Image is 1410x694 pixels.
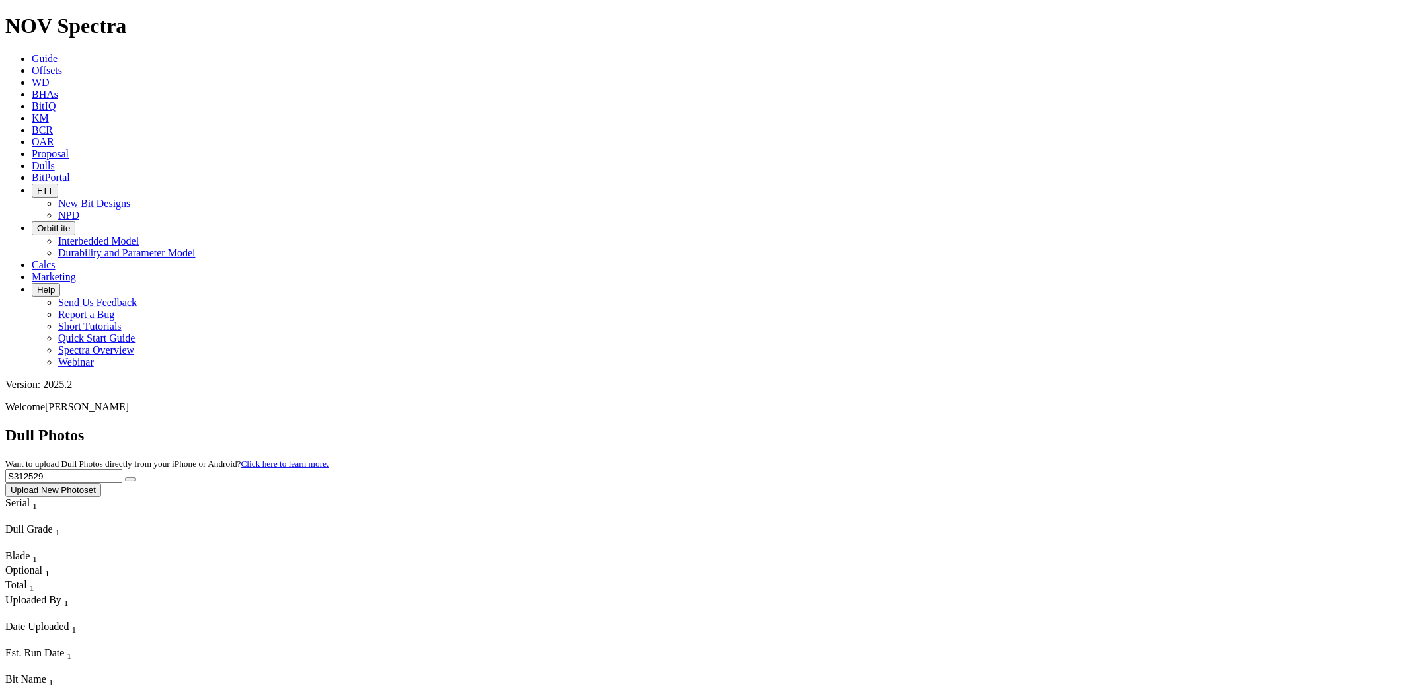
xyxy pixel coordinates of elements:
a: Dulls [32,160,55,171]
a: Offsets [32,65,62,76]
sub: 1 [45,568,50,578]
div: Blade Sort None [5,550,52,564]
span: Date Uploaded [5,621,69,632]
a: Proposal [32,148,69,159]
span: Sort None [49,674,54,685]
div: Column Menu [5,662,98,674]
sub: 1 [32,501,37,511]
div: Sort None [5,523,98,550]
div: Sort None [5,621,104,647]
span: Sort None [56,523,60,535]
a: BitPortal [32,172,70,183]
div: Sort None [5,564,52,579]
h2: Dull Photos [5,426,1405,444]
div: Serial Sort None [5,497,61,512]
div: Uploaded By Sort None [5,594,158,609]
div: Sort None [5,497,61,523]
span: Bit Name [5,674,46,685]
h1: NOV Spectra [5,14,1405,38]
span: Sort None [45,564,50,576]
a: Marketing [32,271,76,282]
span: Sort None [32,550,37,561]
span: Optional [5,564,42,576]
div: Sort None [5,579,52,594]
small: Want to upload Dull Photos directly from your iPhone or Android? [5,459,329,469]
span: Help [37,285,55,295]
div: Total Sort None [5,579,52,594]
div: Version: 2025.2 [5,379,1405,391]
span: Sort None [67,647,71,658]
sub: 1 [56,527,60,537]
a: OAR [32,136,54,147]
a: WD [32,77,50,88]
span: FTT [37,186,53,196]
button: OrbitLite [32,221,75,235]
span: Sort None [32,497,37,508]
p: Welcome [5,401,1405,413]
div: Column Menu [5,512,61,523]
span: Sort None [71,621,76,632]
a: KM [32,112,49,124]
a: BitIQ [32,100,56,112]
a: Webinar [58,356,94,367]
div: Column Menu [5,609,158,621]
span: Blade [5,550,30,561]
a: Durability and Parameter Model [58,247,196,258]
span: Serial [5,497,30,508]
div: Est. Run Date Sort None [5,647,98,662]
div: Sort None [5,647,98,674]
div: Sort None [5,550,52,564]
a: Short Tutorials [58,321,122,332]
span: Sort None [64,594,69,605]
div: Sort None [5,594,158,621]
span: Dull Grade [5,523,53,535]
input: Search Serial Number [5,469,122,483]
div: Dull Grade Sort None [5,523,98,538]
a: Guide [32,53,58,64]
a: BHAs [32,89,58,100]
a: Click here to learn more. [241,459,329,469]
a: Calcs [32,259,56,270]
a: Send Us Feedback [58,297,137,308]
span: Sort None [30,579,34,590]
button: Upload New Photoset [5,483,101,497]
sub: 1 [49,677,54,687]
a: Interbedded Model [58,235,139,247]
a: Quick Start Guide [58,332,135,344]
button: FTT [32,184,58,198]
a: Spectra Overview [58,344,134,356]
a: New Bit Designs [58,198,130,209]
span: Est. Run Date [5,647,64,658]
a: Report a Bug [58,309,114,320]
div: Bit Name Sort None [5,674,159,688]
div: Optional Sort None [5,564,52,579]
sub: 1 [71,625,76,635]
div: Date Uploaded Sort None [5,621,104,635]
div: Column Menu [5,538,98,550]
sub: 1 [67,651,71,661]
div: Column Menu [5,635,104,647]
button: Help [32,283,60,297]
sub: 1 [32,554,37,564]
span: OrbitLite [37,223,70,233]
span: Total [5,579,27,590]
span: Uploaded By [5,594,61,605]
span: [PERSON_NAME] [45,401,129,412]
sub: 1 [30,584,34,594]
a: BCR [32,124,53,135]
sub: 1 [64,598,69,608]
a: NPD [58,210,79,221]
